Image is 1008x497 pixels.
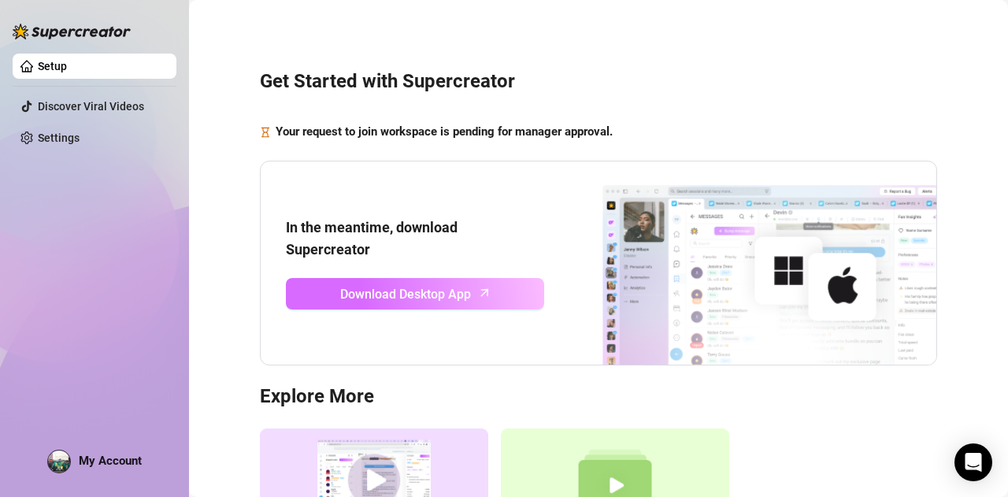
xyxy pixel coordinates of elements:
[260,384,937,410] h3: Explore More
[954,443,992,481] div: Open Intercom Messenger
[260,123,271,142] span: hourglass
[286,278,544,310] a: Download Desktop Apparrow-up
[38,60,67,72] a: Setup
[260,69,937,95] h3: Get Started with Supercreator
[286,219,458,258] strong: In the meantime, download Supercreator
[340,284,471,304] span: Download Desktop App
[476,284,494,302] span: arrow-up
[38,100,144,113] a: Discover Viral Videos
[38,132,80,144] a: Settings
[79,454,142,468] span: My Account
[13,24,131,39] img: logo-BBDzfeDw.svg
[48,451,70,473] img: ACg8ocIlkuowDcjZrI7cjDUVBq-MR3Rq18CeFb1u0FmkiNOVgy7-rAs=s96-c
[544,161,936,365] img: download app
[276,124,613,139] strong: Your request to join workspace is pending for manager approval.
